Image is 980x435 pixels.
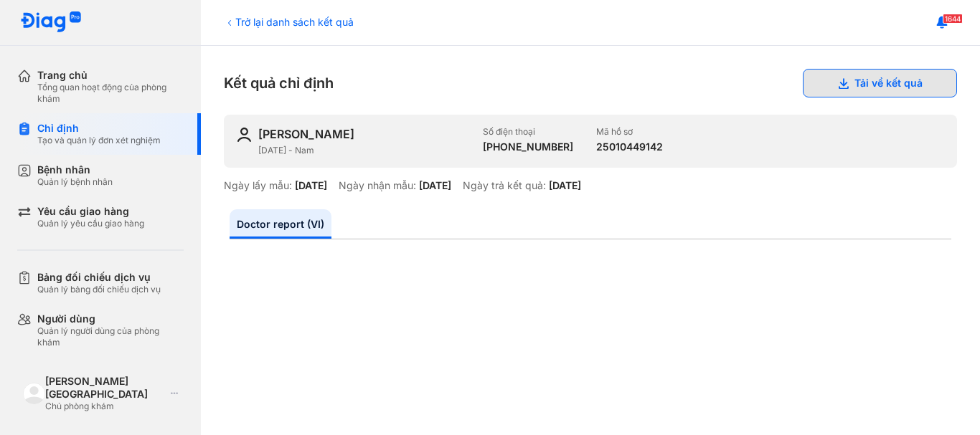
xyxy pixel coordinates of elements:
div: Bệnh nhân [37,163,113,176]
div: Số điện thoại [483,126,573,138]
div: Tạo và quản lý đơn xét nghiệm [37,135,161,146]
div: Mã hồ sơ [596,126,663,138]
div: 25010449142 [596,140,663,153]
div: Ngày lấy mẫu: [224,179,292,192]
div: [DATE] - Nam [258,145,471,156]
button: Tải về kết quả [803,69,957,97]
div: [PERSON_NAME] [258,126,354,142]
div: Chủ phòng khám [45,401,165,412]
div: Chỉ định [37,122,161,135]
div: Quản lý yêu cầu giao hàng [37,218,144,229]
div: Kết quả chỉ định [224,69,957,97]
div: Quản lý người dùng của phòng khám [37,325,184,348]
div: Bảng đối chiếu dịch vụ [37,271,161,284]
div: [PHONE_NUMBER] [483,140,573,153]
div: Trở lại danh sách kết quả [224,14,354,29]
div: Quản lý bệnh nhân [37,176,113,188]
span: 1644 [943,14,963,24]
div: Ngày nhận mẫu: [339,179,416,192]
div: [DATE] [419,179,451,192]
div: Người dùng [37,312,184,325]
img: logo [20,11,82,34]
div: [PERSON_NAME][GEOGRAPHIC_DATA] [45,375,165,401]
div: Yêu cầu giao hàng [37,205,144,218]
div: Ngày trả kết quả: [463,179,546,192]
div: [DATE] [549,179,581,192]
div: Quản lý bảng đối chiếu dịch vụ [37,284,161,295]
div: [DATE] [295,179,327,192]
div: Tổng quan hoạt động của phòng khám [37,82,184,105]
a: Doctor report (VI) [230,209,331,239]
img: user-icon [235,126,253,143]
img: logo [23,383,45,405]
div: Trang chủ [37,69,184,82]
